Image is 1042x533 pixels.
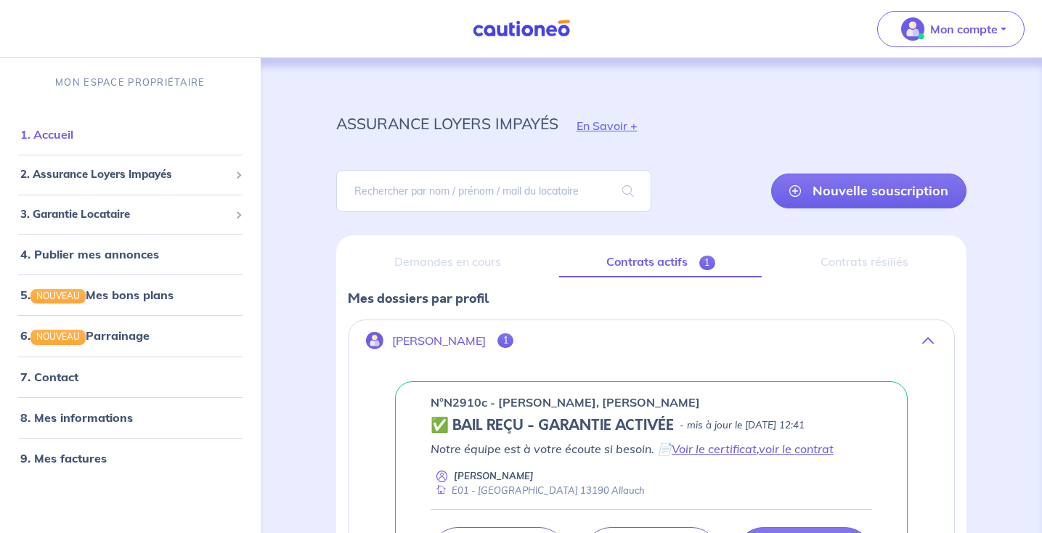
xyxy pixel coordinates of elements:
[349,323,954,358] button: [PERSON_NAME]1
[366,332,383,349] img: illu_account.svg
[6,444,255,473] div: 9. Mes factures
[20,328,150,343] a: 6.NOUVEAUParrainage
[431,417,872,434] div: state: CONTRACT-VALIDATED, Context: NEW,CHOOSE-CERTIFICATE,RELATIONSHIP,LESSOR-DOCUMENTS
[336,170,651,212] input: Rechercher par nom / prénom / mail du locataire
[20,451,107,465] a: 9. Mes factures
[771,174,966,208] a: Nouvelle souscription
[877,11,1025,47] button: illu_account_valid_menu.svgMon compte
[20,288,174,302] a: 5.NOUVEAUMes bons plans
[699,256,716,270] span: 1
[431,484,645,497] div: E01 - [GEOGRAPHIC_DATA] 13190 Allauch
[497,333,514,348] span: 1
[672,442,757,456] a: Voir le certificat
[20,370,78,384] a: 7. Contact
[20,410,133,425] a: 8. Mes informations
[431,417,674,434] h5: ✅ BAIL REÇU - GARANTIE ACTIVÉE
[431,440,872,457] p: Notre équipe est à votre écoute si besoin. 📄 ,
[558,105,656,147] button: En Savoir +
[759,442,834,456] a: voir le contrat
[336,110,558,137] p: assurance loyers impayés
[930,20,998,38] p: Mon compte
[6,403,255,432] div: 8. Mes informations
[901,17,924,41] img: illu_account_valid_menu.svg
[6,120,255,149] div: 1. Accueil
[392,334,486,348] p: [PERSON_NAME]
[454,469,534,483] p: [PERSON_NAME]
[20,166,229,183] span: 2. Assurance Loyers Impayés
[348,289,955,308] p: Mes dossiers par profil
[6,280,255,309] div: 5.NOUVEAUMes bons plans
[55,76,205,89] p: MON ESPACE PROPRIÉTAIRE
[605,171,651,211] span: search
[20,247,159,261] a: 4. Publier mes annonces
[431,394,700,411] p: n°N2910c - [PERSON_NAME], [PERSON_NAME]
[6,362,255,391] div: 7. Contact
[559,247,762,277] a: Contrats actifs1
[680,418,805,433] p: - mis à jour le [DATE] 12:41
[6,321,255,350] div: 6.NOUVEAUParrainage
[467,20,576,38] img: Cautioneo
[6,200,255,229] div: 3. Garantie Locataire
[6,240,255,269] div: 4. Publier mes annonces
[6,160,255,189] div: 2. Assurance Loyers Impayés
[20,127,73,142] a: 1. Accueil
[20,206,229,223] span: 3. Garantie Locataire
